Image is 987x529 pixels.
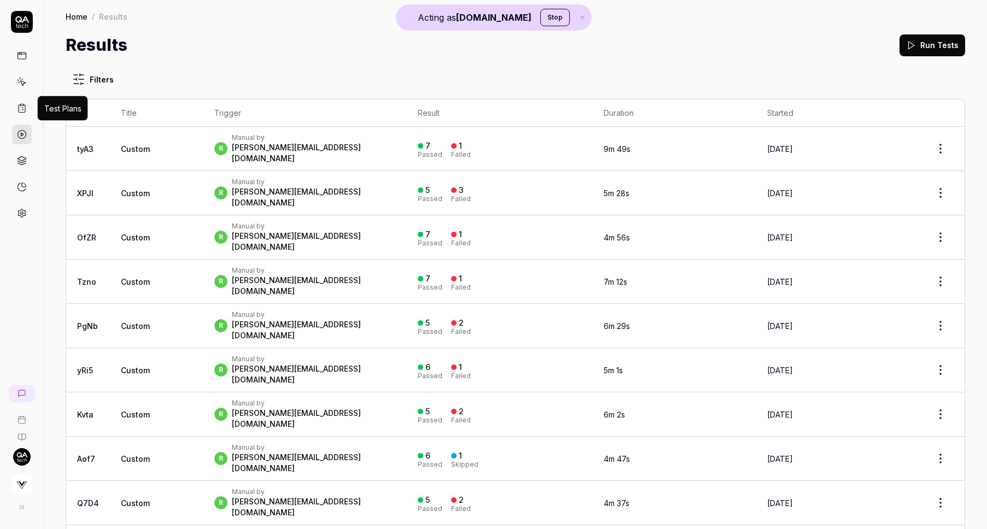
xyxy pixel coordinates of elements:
[66,33,127,57] h1: Results
[459,362,462,372] div: 1
[232,496,396,518] div: [PERSON_NAME][EMAIL_ADDRESS][DOMAIN_NAME]
[459,141,462,151] div: 1
[9,385,35,402] a: New conversation
[459,495,464,505] div: 2
[66,99,110,127] th: ID
[425,318,430,328] div: 5
[121,189,150,198] span: Custom
[121,277,150,286] span: Custom
[756,99,916,127] th: Started
[604,233,630,242] time: 4m 56s
[4,407,39,424] a: Book a call with us
[451,284,471,291] div: Failed
[767,144,793,154] time: [DATE]
[121,498,150,508] span: Custom
[425,451,430,461] div: 6
[418,196,442,202] div: Passed
[767,321,793,331] time: [DATE]
[77,233,96,242] a: OfZR
[767,498,793,508] time: [DATE]
[121,366,150,375] span: Custom
[214,452,227,465] span: r
[418,461,442,468] div: Passed
[214,186,227,199] span: r
[77,321,98,331] a: PgNb
[4,424,39,442] a: Documentation
[110,99,203,127] th: Title
[44,103,81,114] div: Test Plans
[593,99,756,127] th: Duration
[232,443,396,452] div: Manual by
[451,461,478,468] div: Skipped
[407,99,593,127] th: Result
[232,178,396,186] div: Manual by
[451,328,471,335] div: Failed
[232,142,396,164] div: [PERSON_NAME][EMAIL_ADDRESS][DOMAIN_NAME]
[767,233,793,242] time: [DATE]
[418,240,442,246] div: Passed
[214,275,227,288] span: r
[214,496,227,509] span: r
[451,373,471,379] div: Failed
[232,452,396,474] div: [PERSON_NAME][EMAIL_ADDRESS][DOMAIN_NAME]
[77,454,95,463] a: Aof7
[77,277,96,286] a: Tzno
[425,185,430,195] div: 5
[214,231,227,244] span: r
[77,189,94,198] a: XPJI
[232,186,396,208] div: [PERSON_NAME][EMAIL_ADDRESS][DOMAIN_NAME]
[604,366,623,375] time: 5m 1s
[767,277,793,286] time: [DATE]
[425,495,430,505] div: 5
[604,498,629,508] time: 4m 37s
[121,410,150,419] span: Custom
[418,151,442,158] div: Passed
[92,11,95,22] div: /
[232,487,396,496] div: Manual by
[604,454,630,463] time: 4m 47s
[232,363,396,385] div: [PERSON_NAME][EMAIL_ADDRESS][DOMAIN_NAME]
[232,231,396,252] div: [PERSON_NAME][EMAIL_ADDRESS][DOMAIN_NAME]
[540,9,570,26] button: Stop
[232,399,396,408] div: Manual by
[418,506,442,512] div: Passed
[232,310,396,319] div: Manual by
[604,189,629,198] time: 5m 28s
[99,11,127,22] div: Results
[451,151,471,158] div: Failed
[232,319,396,341] div: [PERSON_NAME][EMAIL_ADDRESS][DOMAIN_NAME]
[203,99,407,127] th: Trigger
[214,408,227,421] span: r
[214,319,227,332] span: r
[214,142,227,155] span: r
[767,410,793,419] time: [DATE]
[12,474,32,494] img: Virtusize Logo
[4,466,39,496] button: Virtusize Logo
[459,318,464,328] div: 2
[425,362,430,372] div: 6
[604,144,630,154] time: 9m 49s
[459,451,462,461] div: 1
[13,448,31,466] img: 7ccf6c19-61ad-4a6c-8811-018b02a1b829.jpg
[121,454,150,463] span: Custom
[77,410,94,419] a: Kvta
[459,230,462,239] div: 1
[232,275,396,297] div: [PERSON_NAME][EMAIL_ADDRESS][DOMAIN_NAME]
[451,506,471,512] div: Failed
[418,284,442,291] div: Passed
[121,144,150,154] span: Custom
[604,321,630,331] time: 6m 29s
[232,266,396,275] div: Manual by
[425,141,430,151] div: 7
[425,230,430,239] div: 7
[425,407,430,416] div: 5
[767,189,793,198] time: [DATE]
[66,11,87,22] a: Home
[604,277,627,286] time: 7m 12s
[459,185,464,195] div: 3
[77,144,94,154] a: tyA3
[77,366,93,375] a: yRi5
[459,407,464,416] div: 2
[451,196,471,202] div: Failed
[900,34,965,56] button: Run Tests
